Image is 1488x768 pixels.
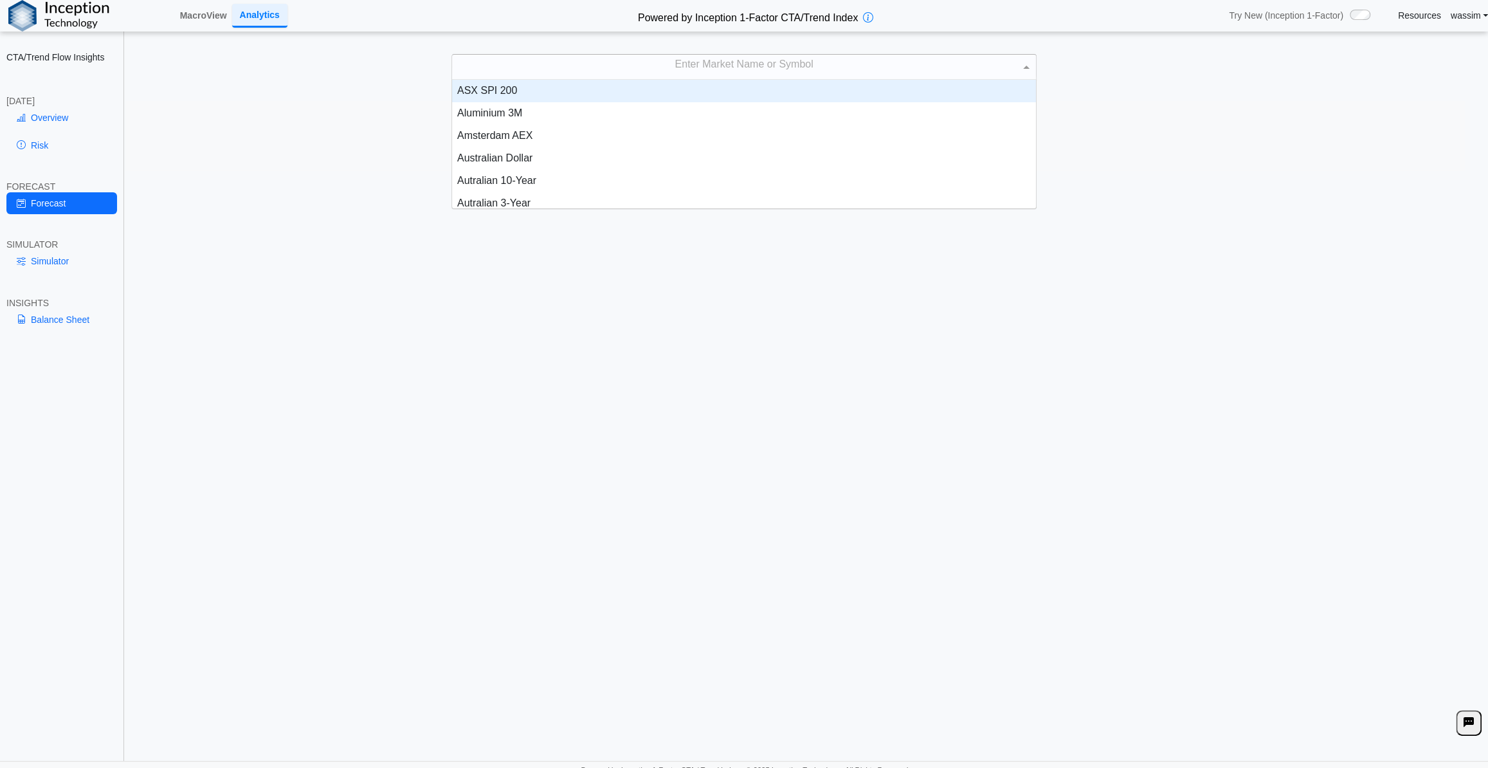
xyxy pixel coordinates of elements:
[1451,10,1488,21] a: wassim
[452,55,1036,79] div: Enter Market Name or Symbol
[452,80,1036,208] div: grid
[6,239,117,250] div: SIMULATOR
[232,4,287,28] a: Analytics
[6,134,117,156] a: Risk
[452,80,1036,102] div: ASX SPI 200
[6,107,117,129] a: Overview
[452,102,1036,125] div: Aluminium 3M
[452,170,1036,192] div: Autralian 10-Year
[1229,10,1343,21] span: Try New (Inception 1-Factor)
[6,181,117,192] div: FORECAST
[633,6,863,25] h2: Powered by Inception 1-Factor CTA/Trend Index
[452,192,1036,215] div: Autralian 3-Year
[6,95,117,107] div: [DATE]
[6,51,117,63] h2: CTA/Trend Flow Insights
[6,309,117,331] a: Balance Sheet
[1398,10,1441,21] a: Resources
[6,192,117,214] a: Forecast
[452,125,1036,147] div: Amsterdam AEX
[175,5,232,26] a: MacroView
[452,147,1036,170] div: Australian Dollar
[132,125,1456,133] h5: Historical and Forward-Looking Systematic CTA Exposure under Defined Price Scenario Paths
[6,297,117,309] div: INSIGHTS
[6,250,117,272] a: Simulator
